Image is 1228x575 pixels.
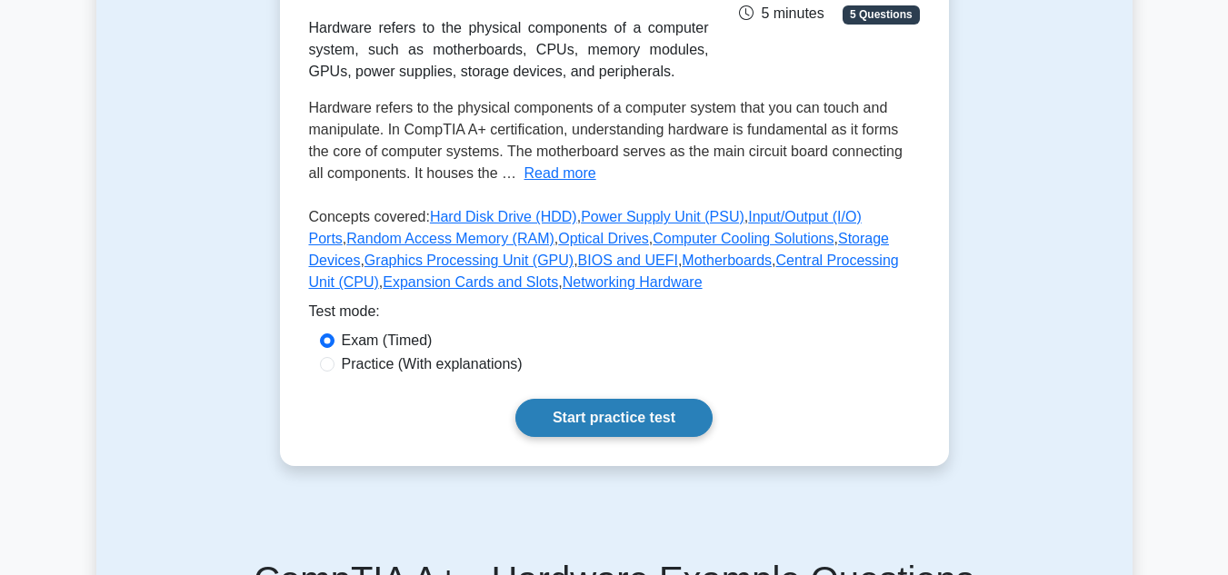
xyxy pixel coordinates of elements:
a: Computer Cooling Solutions [653,231,834,246]
a: Random Access Memory (RAM) [346,231,554,246]
a: Optical Drives [558,231,649,246]
a: Storage Devices [309,231,890,268]
a: Expansion Cards and Slots [383,274,558,290]
span: Hardware refers to the physical components of a computer system that you can touch and manipulate... [309,100,903,181]
a: Start practice test [515,399,713,437]
a: Networking Hardware [563,274,703,290]
span: 5 Questions [843,5,919,24]
p: Concepts covered: , , , , , , , , , , , , [309,206,920,301]
label: Practice (With explanations) [342,353,523,375]
a: Graphics Processing Unit (GPU) [364,253,574,268]
label: Exam (Timed) [342,330,433,352]
a: Hard Disk Drive (HDD) [430,209,577,224]
a: Motherboards [682,253,772,268]
span: 5 minutes [739,5,824,21]
button: Read more [524,163,596,184]
a: Power Supply Unit (PSU) [581,209,744,224]
div: Hardware refers to the physical components of a computer system, such as motherboards, CPUs, memo... [309,17,709,83]
div: Test mode: [309,301,920,330]
a: BIOS and UEFI [578,253,678,268]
